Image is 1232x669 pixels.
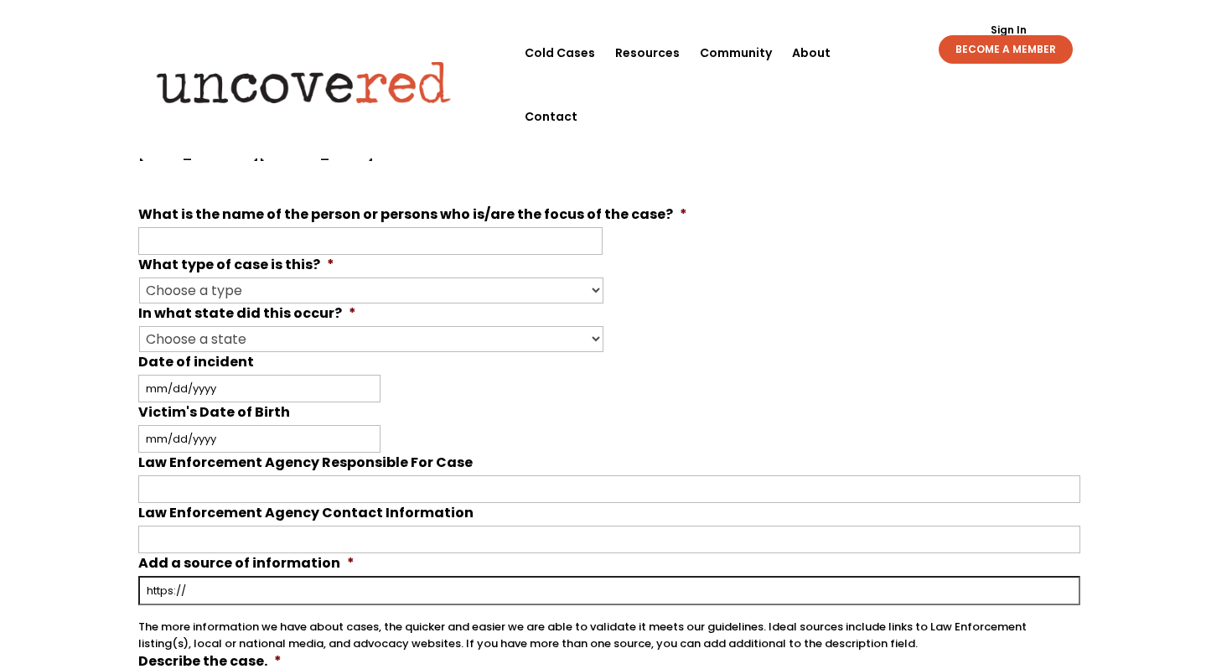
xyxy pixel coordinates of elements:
label: What type of case is this? [138,257,334,274]
a: Contact [525,85,577,148]
img: Uncovered logo [142,49,465,115]
div: The more information we have about cases, the quicker and easier we are able to validate it meets... [138,605,1080,651]
input: https:// [138,576,1080,605]
a: Community [700,21,772,85]
input: mm/dd/yyyy [138,375,380,402]
label: Date of incident [138,354,254,371]
a: Sign In [981,25,1036,35]
a: Cold Cases [525,21,595,85]
a: About [792,21,831,85]
a: BECOME A MEMBER [939,35,1073,64]
label: What is the name of the person or persons who is/are the focus of the case? [138,206,687,224]
label: In what state did this occur? [138,305,356,323]
label: Law Enforcement Agency Contact Information [138,505,474,522]
label: Add a source of information [138,555,355,573]
a: Resources [615,21,680,85]
input: mm/dd/yyyy [138,425,380,453]
label: Victim's Date of Birth [138,404,290,422]
label: Law Enforcement Agency Responsible For Case [138,454,473,472]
